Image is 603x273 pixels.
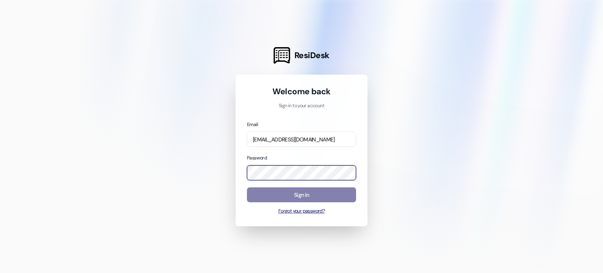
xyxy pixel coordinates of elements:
h1: Welcome back [247,86,356,97]
label: Email [247,121,258,128]
span: ResiDesk [294,50,329,61]
input: name@example.com [247,132,356,147]
img: ResiDesk Logo [274,47,290,64]
button: Forgot your password? [247,208,356,215]
label: Password [247,155,267,161]
p: Sign in to your account [247,103,356,110]
button: Sign In [247,187,356,203]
